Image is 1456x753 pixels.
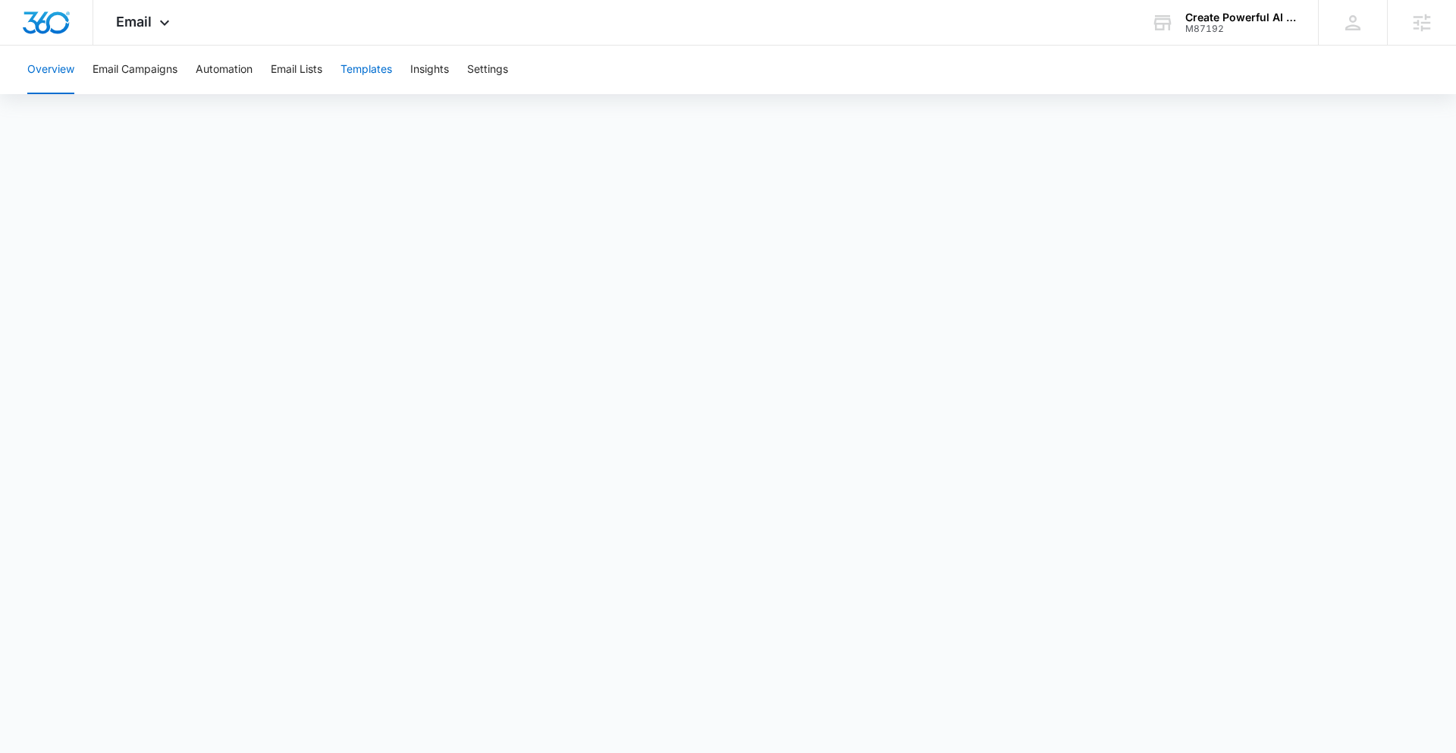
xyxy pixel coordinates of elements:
button: Insights [410,46,449,94]
span: Email [116,14,152,30]
div: account name [1185,11,1296,24]
div: account id [1185,24,1296,34]
button: Email Campaigns [93,46,177,94]
button: Email Lists [271,46,322,94]
button: Settings [467,46,508,94]
button: Overview [27,46,74,94]
button: Automation [196,46,253,94]
button: Templates [340,46,392,94]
